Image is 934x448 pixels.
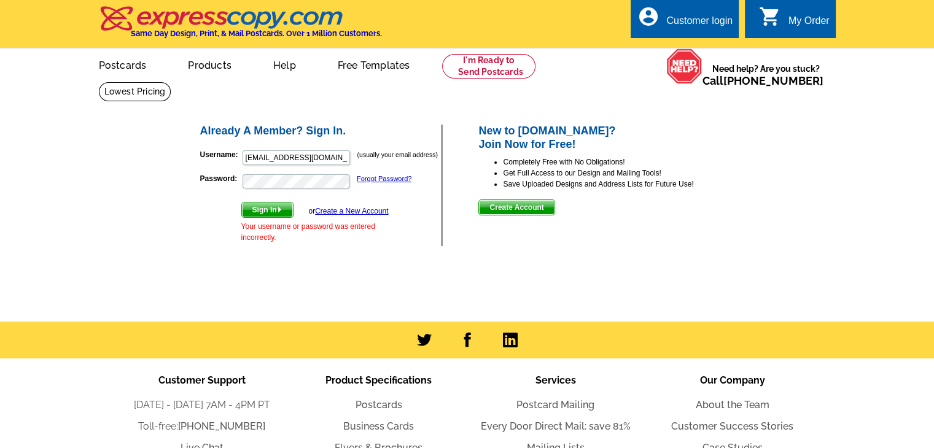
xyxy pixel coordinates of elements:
[759,14,830,29] a: shopping_cart My Order
[241,202,294,218] button: Sign In
[516,399,594,411] a: Postcard Mailing
[131,29,382,38] h4: Same Day Design, Print, & Mail Postcards. Over 1 Million Customers.
[503,179,736,190] li: Save Uploaded Designs and Address Lists for Future Use!
[637,14,733,29] a: account_circle Customer login
[357,175,411,182] a: Forgot Password?
[343,420,414,432] a: Business Cards
[79,50,166,79] a: Postcards
[702,74,823,87] span: Call
[99,15,382,38] a: Same Day Design, Print, & Mail Postcards. Over 1 Million Customers.
[479,200,554,215] span: Create Account
[503,168,736,179] li: Get Full Access to our Design and Mailing Tools!
[503,156,736,168] li: Completely Free with No Obligations!
[158,374,246,386] span: Customer Support
[478,125,736,151] h2: New to [DOMAIN_NAME]? Join Now for Free!
[671,420,793,432] a: Customer Success Stories
[666,48,702,84] img: help
[535,374,576,386] span: Services
[277,207,282,212] img: button-next-arrow-white.png
[356,399,402,411] a: Postcards
[200,125,442,138] h2: Already A Member? Sign In.
[308,206,388,217] div: or
[168,50,251,79] a: Products
[178,420,265,432] a: [PHONE_NUMBER]
[688,163,934,448] iframe: LiveChat chat widget
[114,398,290,412] li: [DATE] - [DATE] 7AM - 4PM PT
[637,6,659,28] i: account_circle
[357,151,438,158] small: (usually your email address)
[759,6,781,28] i: shopping_cart
[114,419,290,434] li: Toll-free:
[478,199,555,215] button: Create Account
[254,50,316,79] a: Help
[702,63,830,87] span: Need help? Are you stuck?
[723,74,823,87] a: [PHONE_NUMBER]
[481,420,631,432] a: Every Door Direct Mail: save 81%
[315,207,388,215] a: Create a New Account
[325,374,432,386] span: Product Specifications
[318,50,430,79] a: Free Templates
[200,173,241,184] label: Password:
[241,221,389,243] div: Your username or password was entered incorrectly.
[242,203,293,217] span: Sign In
[666,15,733,33] div: Customer login
[200,149,241,160] label: Username:
[788,15,830,33] div: My Order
